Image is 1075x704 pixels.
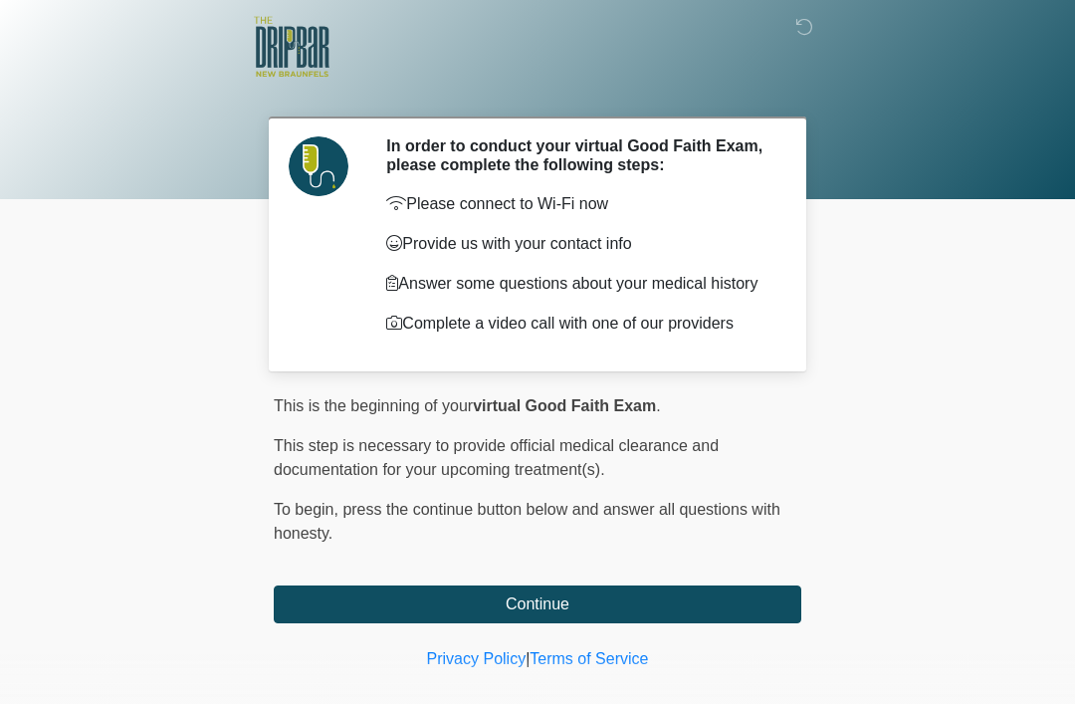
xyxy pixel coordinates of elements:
a: Privacy Policy [427,650,527,667]
a: Terms of Service [530,650,648,667]
p: Provide us with your contact info [386,232,771,256]
p: Please connect to Wi-Fi now [386,192,771,216]
p: Answer some questions about your medical history [386,272,771,296]
span: This step is necessary to provide official medical clearance and documentation for your upcoming ... [274,437,719,478]
button: Continue [274,586,801,623]
p: Complete a video call with one of our providers [386,312,771,336]
span: To begin, [274,501,342,518]
img: The DRIPBaR - New Braunfels Logo [254,15,329,80]
a: | [526,650,530,667]
span: press the continue button below and answer all questions with honesty. [274,501,780,542]
span: This is the beginning of your [274,397,473,414]
img: Agent Avatar [289,136,348,196]
h2: In order to conduct your virtual Good Faith Exam, please complete the following steps: [386,136,771,174]
strong: virtual Good Faith Exam [473,397,656,414]
span: . [656,397,660,414]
